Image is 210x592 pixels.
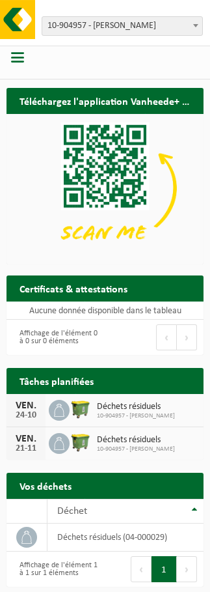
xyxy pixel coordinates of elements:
[47,524,203,552] td: déchets résiduels (04-000029)
[131,556,151,582] button: Previous
[97,412,175,420] span: 10-904957 - [PERSON_NAME]
[13,434,39,444] div: VEN.
[57,506,87,516] span: Déchet
[97,402,175,412] span: Déchets résiduels
[42,17,202,35] span: 10-904957 - DANIEL MINNE-HOCK - PERWEZ
[156,324,177,350] button: Previous
[177,556,197,582] button: Next
[70,398,92,420] img: WB-1100-HPE-GN-50
[7,302,203,320] td: Aucune donnée disponible dans le tableau
[151,556,177,582] button: 1
[7,368,107,393] h2: Tâches planifiées
[13,411,39,420] div: 24-10
[7,114,203,262] img: Download de VHEPlus App
[97,435,175,445] span: Déchets résiduels
[13,444,39,453] div: 21-11
[7,88,203,113] h2: Téléchargez l'application Vanheede+ maintenant!
[13,323,99,352] div: Affichage de l'élément 0 à 0 sur 0 éléments
[97,445,175,453] span: 10-904957 - [PERSON_NAME]
[70,431,92,453] img: WB-1100-HPE-GN-50
[177,324,197,350] button: Next
[7,275,140,301] h2: Certificats & attestations
[7,473,85,498] h2: Vos déchets
[13,401,39,411] div: VEN.
[42,16,203,36] span: 10-904957 - DANIEL MINNE-HOCK - PERWEZ
[13,555,99,584] div: Affichage de l'élément 1 à 1 sur 1 éléments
